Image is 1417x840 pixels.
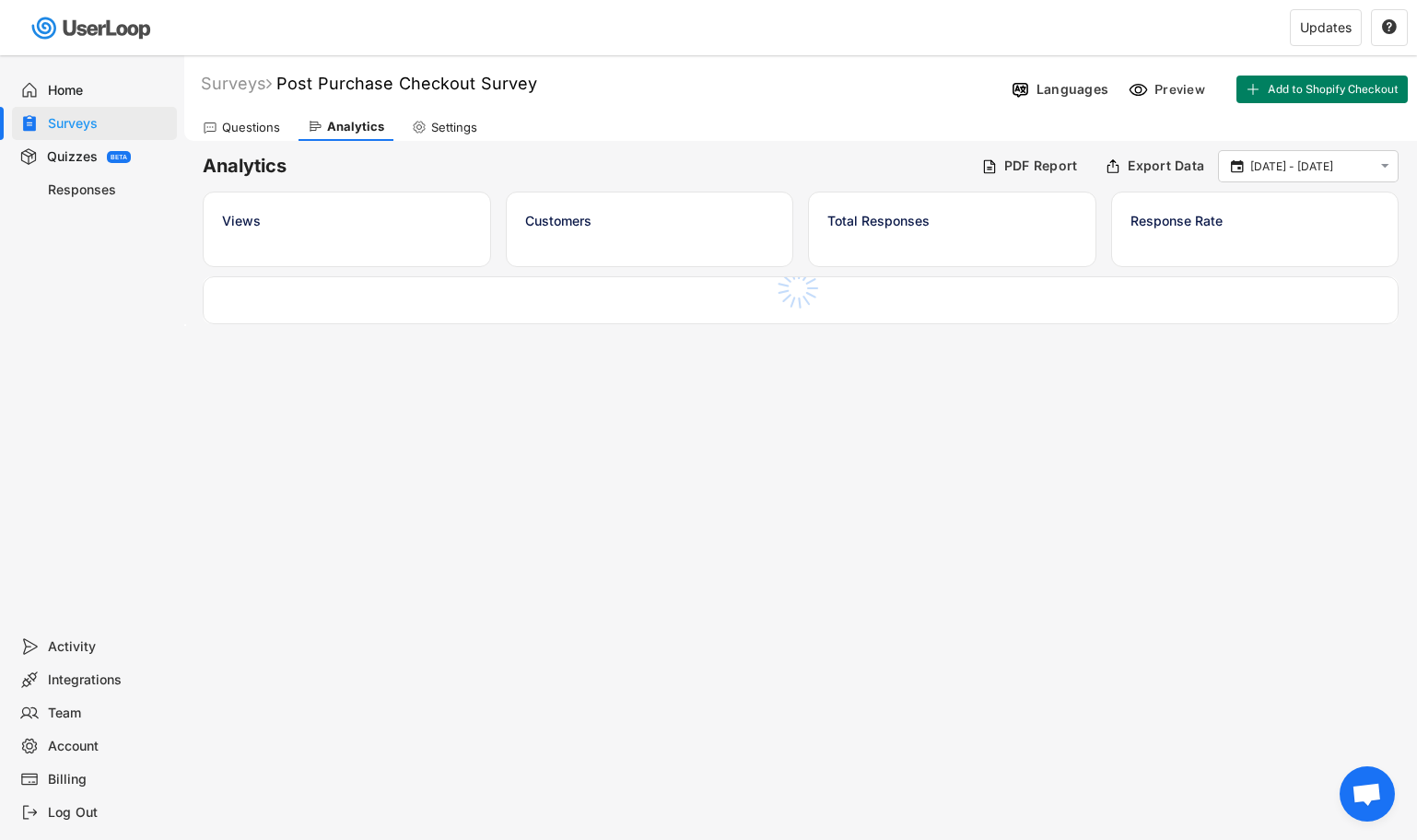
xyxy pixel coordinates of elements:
div: Updates [1300,21,1352,34]
div: Surveys [48,115,170,133]
div: Account [48,738,170,755]
div: Home [48,82,170,99]
button: Add to Shopify Checkout [1236,76,1408,103]
div: Preview [1154,81,1210,98]
div: Export Data [1128,157,1204,174]
div: Customers [525,211,775,230]
input: Select Date Range [1250,157,1372,176]
div: Quizzes [47,148,98,166]
div: Activity [48,638,170,656]
text:  [1382,18,1397,35]
div: PDF Report [1004,157,1078,174]
div: BETA [111,154,127,160]
div: Total Responses [827,211,1077,230]
h6: Analytics [203,154,967,179]
img: Language%20Icon.svg [1011,80,1030,99]
button:  [1376,158,1393,174]
button:  [1381,19,1398,36]
span: Add to Shopify Checkout [1268,84,1399,95]
div: Team [48,705,170,722]
button:  [1228,158,1246,175]
div: Views [222,211,472,230]
text:  [1231,157,1244,174]
div: Settings [431,120,477,135]
div: Surveys [201,73,272,94]
div: Billing [48,771,170,788]
div: Log Out [48,804,170,822]
font: Post Purchase Checkout Survey [276,74,537,93]
div: Responses [48,181,170,199]
div: Languages [1036,81,1108,98]
img: userloop-logo-01.svg [28,9,158,47]
text:  [1381,158,1389,174]
div: Response Rate [1130,211,1380,230]
div: Open chat [1340,766,1395,822]
div: Questions [222,120,280,135]
div: Integrations [48,671,170,689]
div: Analytics [327,119,384,134]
